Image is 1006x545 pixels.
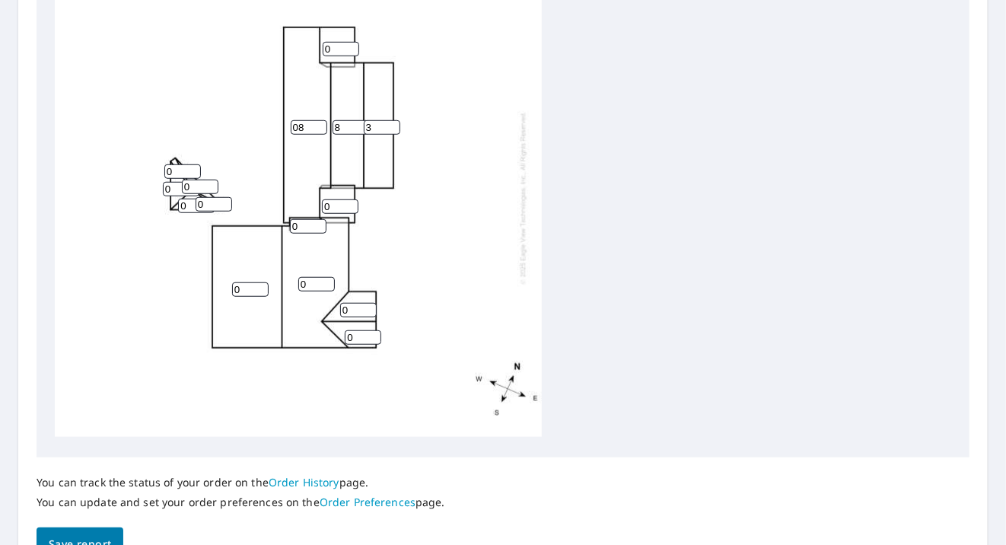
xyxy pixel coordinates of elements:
p: You can track the status of your order on the page. [37,476,445,489]
p: You can update and set your order preferences on the page. [37,496,445,509]
a: Order History [269,475,339,489]
a: Order Preferences [320,495,415,509]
